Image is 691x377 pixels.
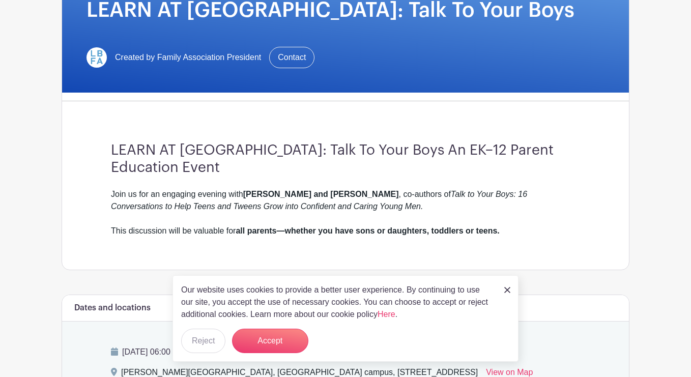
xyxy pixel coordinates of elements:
span: Created by Family Association President [115,51,261,64]
h6: Dates and locations [74,303,151,313]
a: Here [378,310,395,318]
button: Reject [181,329,225,353]
strong: all parents—whether you have sons or daughters, toddlers or teens. [236,226,499,235]
p: [DATE] 06:00 pm to 07:30 pm [111,346,580,358]
h3: LEARN AT [GEOGRAPHIC_DATA]: Talk To Your Boys An EK–12 Parent Education Event [111,142,580,176]
p: Our website uses cookies to provide a better user experience. By continuing to use our site, you ... [181,284,494,321]
img: LBFArev.png [87,47,107,68]
button: Accept [232,329,308,353]
div: Join us for an engaging evening with , co-authors of [111,188,580,225]
strong: [PERSON_NAME] and [PERSON_NAME] [243,190,399,198]
a: Contact [269,47,314,68]
img: close_button-5f87c8562297e5c2d7936805f587ecaba9071eb48480494691a3f1689db116b3.svg [504,287,510,293]
div: This discussion will be valuable for [111,225,580,237]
